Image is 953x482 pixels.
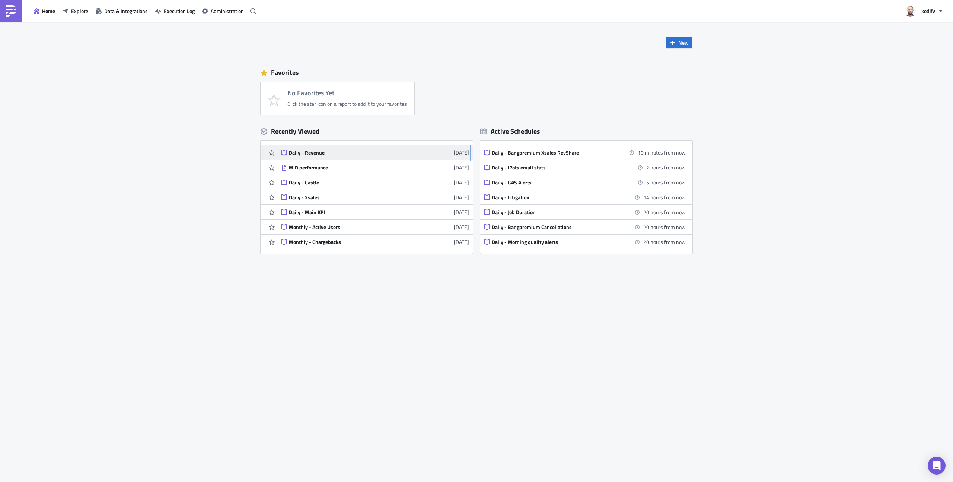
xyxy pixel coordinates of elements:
a: Monthly - Chargebacks[DATE] [281,235,469,249]
time: 2025-10-08T08:30:30Z [454,178,469,186]
span: Explore [71,7,88,15]
time: 2025-10-02T10:07:42Z [454,208,469,216]
button: Administration [198,5,248,17]
time: 2025-10-13 14:15 [646,164,686,171]
time: 2025-10-11T08:35:24Z [454,149,469,156]
button: kodify [900,3,947,19]
a: Daily - Main KPI[DATE] [281,205,469,219]
time: 2025-10-13 12:30 [638,149,686,156]
div: Daily - Job Duration [492,209,622,216]
time: 2025-10-07T14:25:48Z [454,193,469,201]
a: Daily - GAS Alerts5 hours from now [484,175,686,190]
div: Daily - iPots email stats [492,164,622,171]
a: Daily - Xsales[DATE] [281,190,469,204]
a: Daily - Bangpremium Xsales RevShare10 minutes from now [484,145,686,160]
div: Daily - Xsales [289,194,419,201]
span: Administration [211,7,244,15]
a: MID performance[DATE] [281,160,469,175]
span: kodify [921,7,935,15]
time: 2025-10-14 08:45 [643,238,686,246]
div: Active Schedules [480,127,540,136]
div: Daily - Bangpremium Cancellations [492,224,622,231]
span: Data & Integrations [104,7,148,15]
img: Avatar [904,5,917,18]
img: PushMetrics [5,5,17,17]
a: Monthly - Active Users[DATE] [281,220,469,234]
a: Daily - Job Duration20 hours from now [484,205,686,219]
div: Daily - Revenue [289,149,419,156]
div: Daily - Morning quality alerts [492,239,622,245]
span: Execution Log [164,7,195,15]
button: Data & Integrations [92,5,152,17]
a: Daily - Morning quality alerts20 hours from now [484,235,686,249]
div: Monthly - Active Users [289,224,419,231]
time: 2025-10-01T14:30:02Z [454,223,469,231]
div: Daily - Main KPI [289,209,419,216]
a: Daily - Litigation14 hours from now [484,190,686,204]
time: 2025-10-14 08:00 [643,208,686,216]
div: Daily - GAS Alerts [492,179,622,186]
time: 2025-10-08T16:02:34Z [454,164,469,171]
div: Daily - Castle [289,179,419,186]
h4: No Favorites Yet [287,89,407,97]
div: Monthly - Chargebacks [289,239,419,245]
time: 2025-10-14 02:15 [643,193,686,201]
a: Daily - Bangpremium Cancellations20 hours from now [484,220,686,234]
button: Home [30,5,59,17]
time: 2025-09-19T14:56:45Z [454,238,469,246]
a: Daily - Revenue[DATE] [281,145,469,160]
button: New [666,37,692,48]
div: Recently Viewed [261,126,473,137]
div: Favorites [261,67,692,78]
button: Execution Log [152,5,198,17]
span: New [678,39,689,47]
div: Daily - Bangpremium Xsales RevShare [492,149,622,156]
div: Click the star icon on a report to add it to your favorites [287,101,407,107]
div: MID performance [289,164,419,171]
span: Home [42,7,55,15]
time: 2025-10-13 17:00 [646,178,686,186]
time: 2025-10-14 08:30 [643,223,686,231]
div: Open Intercom Messenger [928,457,946,475]
div: Daily - Litigation [492,194,622,201]
a: Daily - iPots email stats2 hours from now [484,160,686,175]
a: Daily - Castle[DATE] [281,175,469,190]
button: Explore [59,5,92,17]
